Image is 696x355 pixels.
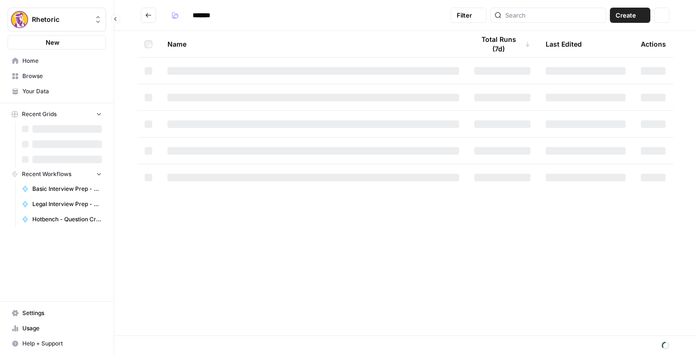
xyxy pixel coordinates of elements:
a: Basic Interview Prep - Question Creator [18,181,106,197]
div: Actions [641,31,666,57]
button: Create [610,8,650,23]
a: Hotbench - Question Creator [18,212,106,227]
a: Browse [8,69,106,84]
span: Usage [22,324,102,333]
input: Search [505,10,602,20]
span: Home [22,57,102,65]
span: Basic Interview Prep - Question Creator [32,185,102,193]
span: Filter [457,10,472,20]
span: New [46,38,59,47]
a: Legal Interview Prep - Question Creator [18,197,106,212]
span: Rhetoric [32,15,89,24]
a: Usage [8,321,106,336]
a: Home [8,53,106,69]
div: Total Runs (7d) [474,31,530,57]
button: Workspace: Rhetoric [8,8,106,31]
span: Hotbench - Question Creator [32,215,102,224]
div: Name [167,31,459,57]
span: Recent Grids [22,110,57,118]
span: Help + Support [22,339,102,348]
button: Go back [141,8,156,23]
span: Browse [22,72,102,80]
button: Recent Grids [8,107,106,121]
a: Settings [8,306,106,321]
span: Create [616,10,636,20]
a: Your Data [8,84,106,99]
button: Recent Workflows [8,167,106,181]
button: New [8,35,106,49]
div: Last Edited [546,31,582,57]
button: Filter [451,8,487,23]
span: Recent Workflows [22,170,71,178]
span: Legal Interview Prep - Question Creator [32,200,102,208]
button: Help + Support [8,336,106,351]
span: Settings [22,309,102,317]
span: Your Data [22,87,102,96]
img: Rhetoric Logo [11,11,28,28]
